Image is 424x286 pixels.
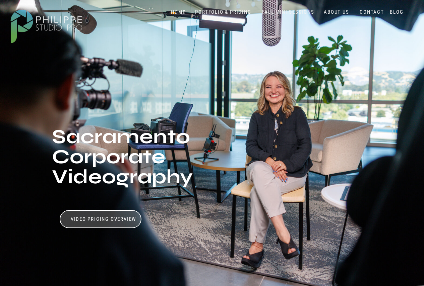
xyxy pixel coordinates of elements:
a: PORTFOLIO & PRICING [193,9,254,15]
a: HOME [164,9,193,16]
h1: Sacramento Corporate Videography [52,127,235,228]
a: Video Pricing Overview [70,216,137,222]
a: FALL MINI SESSIONS [260,9,316,15]
a: CONTACT [358,9,386,15]
a: BLOG [388,9,405,15]
a: ABOUT US [322,9,351,15]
